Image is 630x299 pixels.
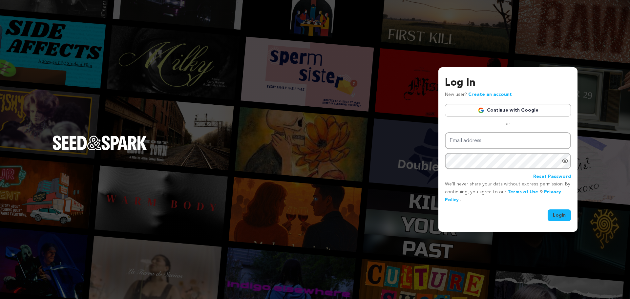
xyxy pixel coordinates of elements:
a: Seed&Spark Homepage [52,136,147,163]
input: Email address [445,132,571,149]
a: Show password as plain text. Warning: this will display your password on the screen. [562,158,568,164]
p: We’ll never share your data without express permission. By continuing, you agree to our & . [445,181,571,204]
a: Reset Password [533,173,571,181]
img: Seed&Spark Logo [52,136,147,150]
a: Continue with Google [445,104,571,117]
button: Login [548,209,571,221]
h3: Log In [445,75,571,91]
p: New user? [445,91,512,99]
a: Terms of Use [508,190,538,194]
span: or [502,120,514,127]
a: Create an account [468,92,512,97]
img: Google logo [478,107,484,114]
a: Privacy Policy [445,190,561,202]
